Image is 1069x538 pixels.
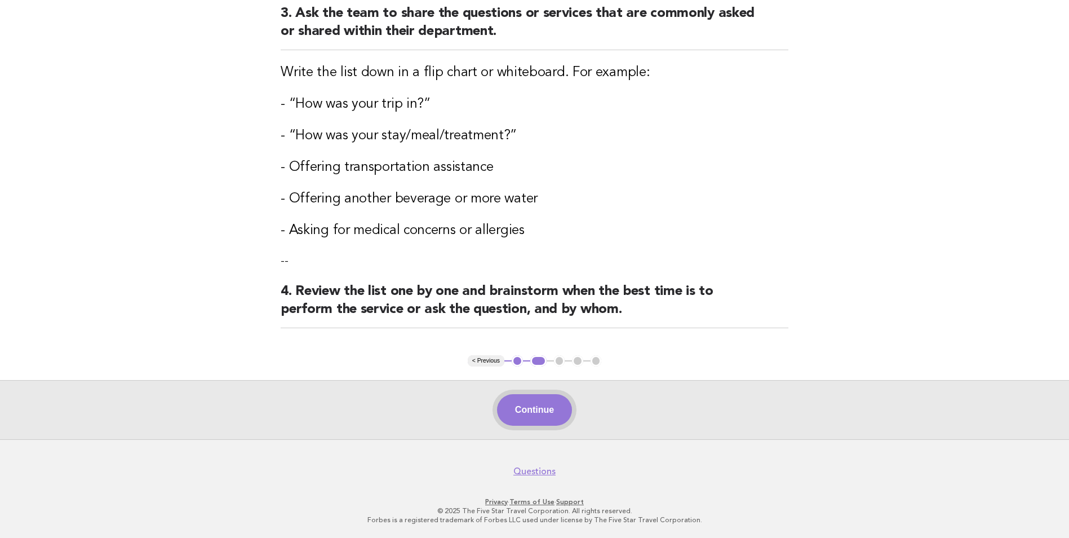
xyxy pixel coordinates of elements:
h3: - “How was your stay/meal/treatment?” [281,127,788,145]
p: © 2025 The Five Star Travel Corporation. All rights reserved. [190,506,880,515]
a: Support [556,498,584,506]
button: 2 [530,355,547,367]
a: Questions [513,466,556,477]
p: · · [190,497,880,506]
h3: Write the list down in a flip chart or whiteboard. For example: [281,64,788,82]
p: Forbes is a registered trademark of Forbes LLC used under license by The Five Star Travel Corpora... [190,515,880,524]
a: Privacy [485,498,508,506]
h3: - “How was your trip in?” [281,95,788,113]
h2: 3. Ask the team to share the questions or services that are commonly asked or shared within their... [281,5,788,50]
p: -- [281,253,788,269]
a: Terms of Use [509,498,555,506]
h2: 4. Review the list one by one and brainstorm when the best time is to perform the service or ask ... [281,283,788,328]
button: 1 [512,355,523,367]
button: < Previous [468,355,504,367]
h3: - Offering another beverage or more water [281,190,788,208]
h3: - Offering transportation assistance [281,158,788,177]
h3: - Asking for medical concerns or allergies [281,222,788,240]
button: Continue [497,394,572,426]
